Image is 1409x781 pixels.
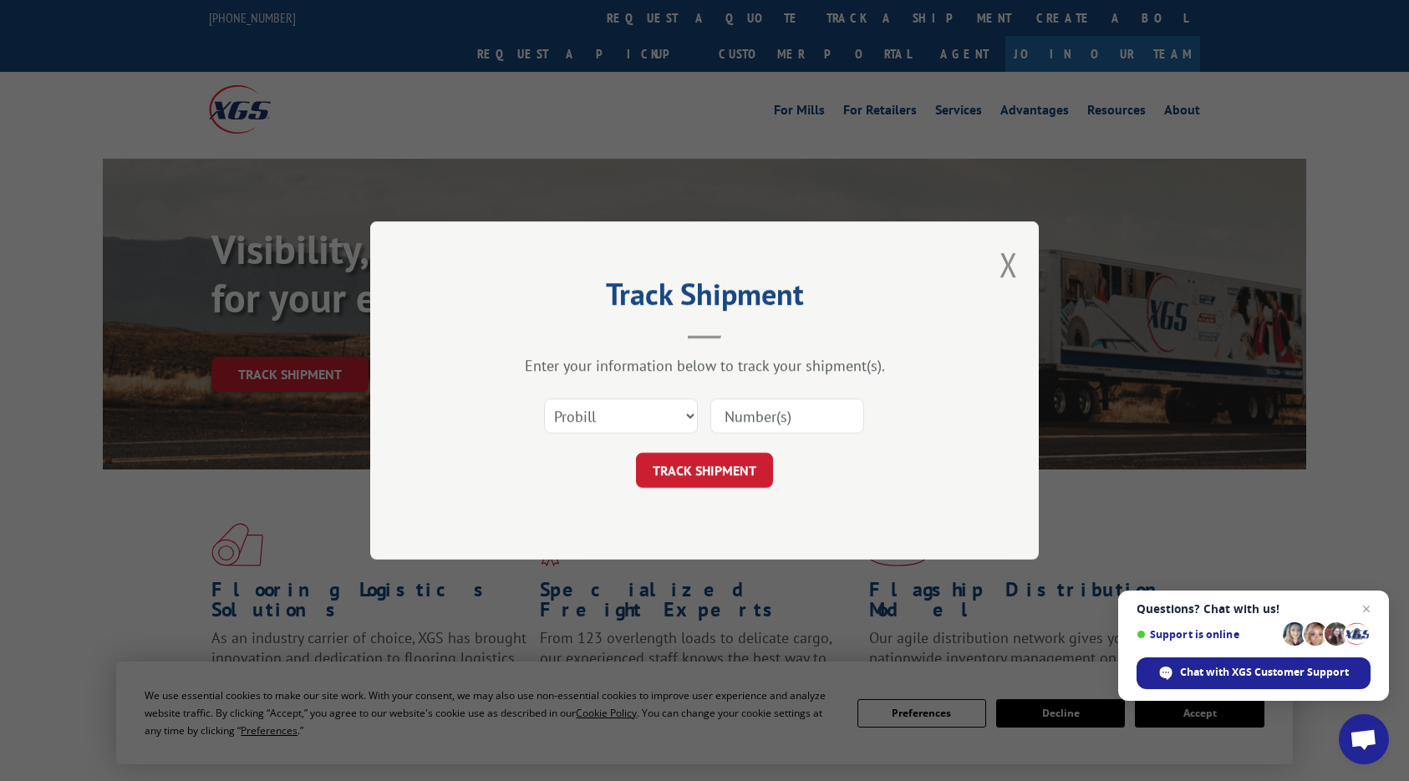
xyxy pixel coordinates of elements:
span: Questions? Chat with us! [1137,602,1371,616]
div: Open chat [1339,714,1389,764]
h2: Track Shipment [454,282,955,314]
button: Close modal [1000,242,1018,287]
span: Chat with XGS Customer Support [1180,665,1349,680]
div: Chat with XGS Customer Support [1137,657,1371,689]
span: Support is online [1137,628,1277,641]
span: Close chat [1356,599,1376,619]
input: Number(s) [710,398,864,434]
div: Enter your information below to track your shipment(s). [454,356,955,375]
button: TRACK SHIPMENT [636,453,773,488]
